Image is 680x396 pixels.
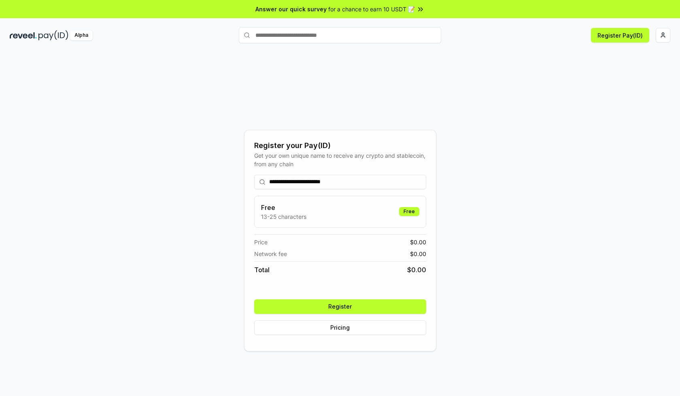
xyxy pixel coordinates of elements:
p: 13-25 characters [261,212,306,221]
div: Alpha [70,30,93,40]
button: Register Pay(ID) [591,28,649,42]
h3: Free [261,203,306,212]
div: Get your own unique name to receive any crypto and stablecoin, from any chain [254,151,426,168]
button: Pricing [254,320,426,335]
div: Free [399,207,419,216]
span: Network fee [254,250,287,258]
span: $ 0.00 [407,265,426,275]
span: $ 0.00 [410,238,426,246]
button: Register [254,299,426,314]
span: Answer our quick survey [255,5,327,13]
span: Price [254,238,268,246]
span: $ 0.00 [410,250,426,258]
span: for a chance to earn 10 USDT 📝 [328,5,415,13]
img: reveel_dark [10,30,37,40]
img: pay_id [38,30,68,40]
span: Total [254,265,270,275]
div: Register your Pay(ID) [254,140,426,151]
